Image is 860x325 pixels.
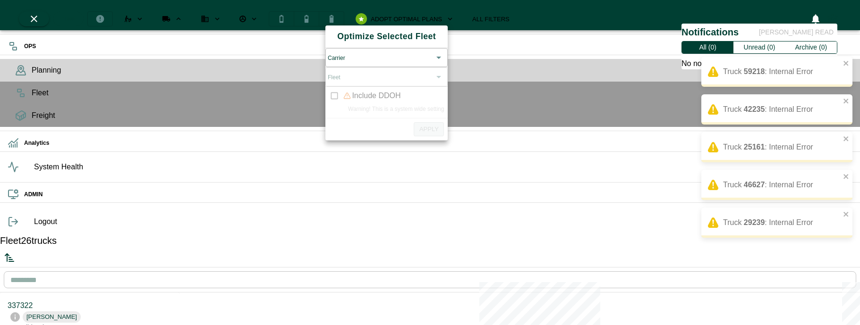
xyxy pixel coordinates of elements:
button: close [843,135,850,144]
h2: Optimize Selected Fleet [332,29,441,44]
span: Internal Error [767,105,813,113]
span: Truck : [723,105,767,113]
span: Truck : [723,218,767,226]
span: Internal Error [767,143,813,151]
span: Carrier [328,55,345,61]
span: Truck : [723,181,767,189]
span: Internal Error [767,181,813,189]
span: Internal Error [767,67,813,75]
button: close [843,59,850,68]
span: Internal Error [767,218,813,226]
b: 59218 [744,67,765,75]
button: close [843,173,850,182]
b: 46627 [744,181,765,189]
b: 25161 [744,143,765,151]
b: 42235 [744,105,765,113]
b: 29239 [744,218,765,226]
span: Truck : [723,143,767,151]
button: close [843,97,850,106]
span: Truck : [723,67,767,75]
button: close [843,210,850,219]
